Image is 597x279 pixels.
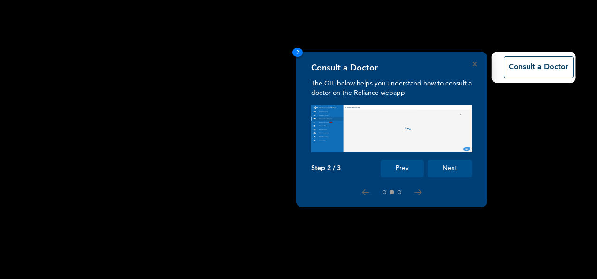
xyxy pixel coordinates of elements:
button: Next [428,160,472,177]
p: Step 2 / 3 [311,164,341,172]
h4: Consult a Doctor [311,63,378,73]
button: Prev [381,160,424,177]
img: consult_tour.f0374f2500000a21e88d.gif [311,105,472,152]
span: 2 [292,48,303,57]
p: The GIF below helps you understand how to consult a doctor on the Reliance webapp [311,79,472,98]
button: Close [473,62,477,66]
button: Consult a Doctor [504,56,574,78]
